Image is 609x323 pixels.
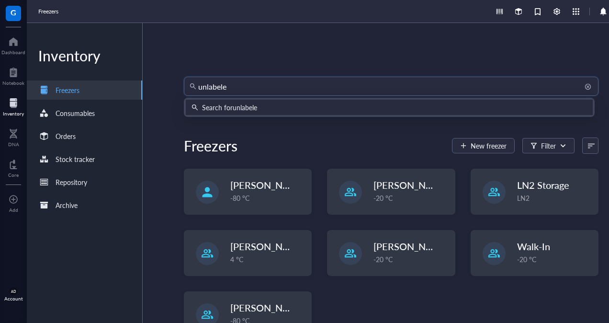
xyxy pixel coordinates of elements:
span: AD [11,289,16,294]
span: [PERSON_NAME] [230,301,307,314]
div: Freezers [56,85,79,95]
a: Orders [27,127,142,146]
a: Dashboard [1,34,25,55]
div: Repository [56,177,87,187]
button: New freezer [452,138,515,153]
div: Consumables [56,108,95,118]
div: -80 °C [230,193,305,203]
a: Stock tracker [27,150,142,169]
span: Walk-In [517,240,550,253]
span: [PERSON_NAME] [373,178,450,192]
span: New freezer [471,142,507,150]
div: Core [8,172,19,178]
div: Inventory [27,46,142,65]
a: DNA [8,126,19,147]
div: Inventory [3,111,24,116]
div: DNA [8,141,19,147]
a: Core [8,157,19,178]
div: Filter [541,140,556,151]
div: -20 °C [373,254,449,265]
a: Freezers [27,81,142,100]
div: Stock tracker [56,154,95,164]
a: Freezers [38,7,60,16]
div: Search for unlabele [202,102,257,113]
div: 4 °C [230,254,305,265]
div: -20 °C [517,254,592,265]
div: -20 °C [373,193,449,203]
a: Consumables [27,104,142,123]
div: Dashboard [1,49,25,55]
div: Archive [56,200,78,210]
div: LN2 [517,193,592,203]
a: Archive [27,196,142,215]
span: G [11,6,16,18]
span: LN2 Storage [517,178,569,192]
span: [PERSON_NAME] [373,240,450,253]
span: [PERSON_NAME] [230,240,307,253]
a: Repository [27,173,142,192]
div: Account [4,296,23,301]
a: Notebook [2,65,24,86]
div: Orders [56,131,76,141]
span: [PERSON_NAME] [230,178,307,192]
div: Freezers [184,136,237,155]
a: Inventory [3,95,24,116]
div: Add [9,207,18,213]
div: Notebook [2,80,24,86]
